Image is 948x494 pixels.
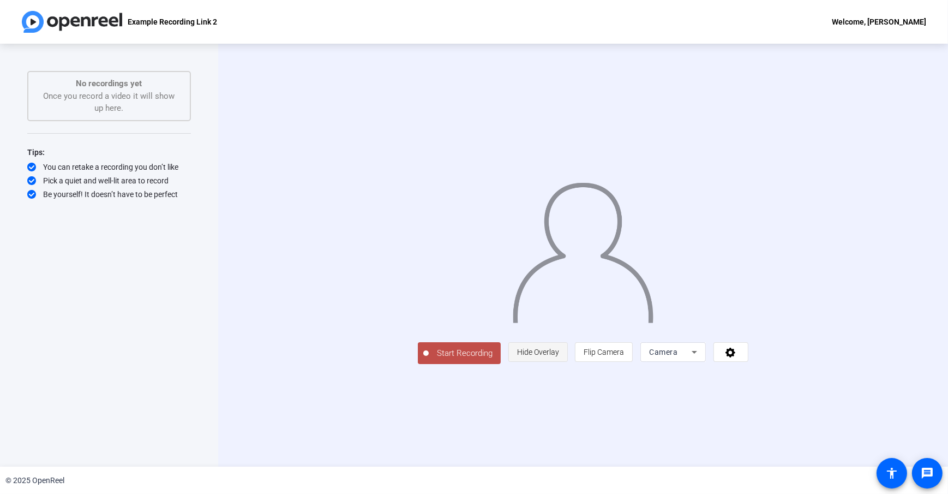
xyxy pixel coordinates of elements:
span: Hide Overlay [517,348,559,356]
div: You can retake a recording you don’t like [27,162,191,172]
div: Welcome, [PERSON_NAME] [832,15,926,28]
p: Example Recording Link 2 [128,15,217,28]
span: Flip Camera [584,348,624,356]
div: Once you record a video it will show up here. [39,78,179,115]
img: OpenReel logo [22,11,122,33]
div: Pick a quiet and well-lit area to record [27,175,191,186]
p: No recordings yet [39,78,179,90]
button: Start Recording [418,342,501,364]
img: overlay [512,174,655,323]
span: Camera [649,348,677,356]
button: Flip Camera [575,342,633,362]
button: Hide Overlay [508,342,568,362]
div: Be yourself! It doesn’t have to be perfect [27,189,191,200]
div: © 2025 OpenReel [5,475,64,486]
mat-icon: message [921,467,934,480]
div: Tips: [27,146,191,159]
mat-icon: accessibility [885,467,898,480]
span: Start Recording [429,347,501,360]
